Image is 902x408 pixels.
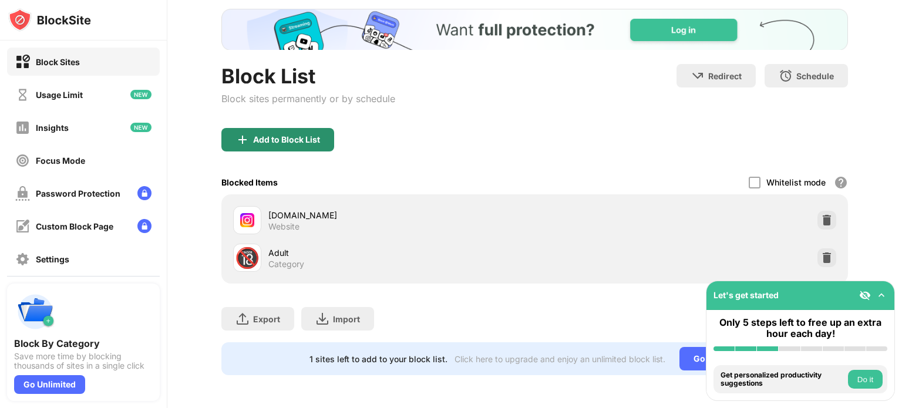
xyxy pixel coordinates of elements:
div: Custom Block Page [36,221,113,231]
img: time-usage-off.svg [15,87,30,102]
img: new-icon.svg [130,90,152,99]
img: block-on.svg [15,55,30,69]
img: eye-not-visible.svg [859,289,871,301]
div: Add to Block List [253,135,320,144]
div: Password Protection [36,188,120,198]
img: logo-blocksite.svg [8,8,91,32]
div: Import [333,314,360,324]
div: Save more time by blocking thousands of sites in a single click [14,352,153,370]
div: Schedule [796,71,834,81]
div: Get personalized productivity suggestions [721,371,845,388]
div: Website [268,221,299,232]
img: favicons [240,213,254,227]
img: new-icon.svg [130,123,152,132]
div: Let's get started [713,290,779,300]
div: Block List [221,64,395,88]
img: focus-off.svg [15,153,30,168]
div: Focus Mode [36,156,85,166]
div: 🔞 [235,246,260,270]
div: Export [253,314,280,324]
div: Block Sites [36,57,80,67]
div: Redirect [708,71,742,81]
img: push-categories.svg [14,291,56,333]
img: password-protection-off.svg [15,186,30,201]
div: Only 5 steps left to free up an extra hour each day! [713,317,887,339]
div: Block By Category [14,338,153,349]
div: Category [268,259,304,269]
img: lock-menu.svg [137,186,152,200]
img: omni-setup-toggle.svg [876,289,887,301]
div: Go Unlimited [679,347,760,370]
img: lock-menu.svg [137,219,152,233]
div: Whitelist mode [766,177,826,187]
iframe: Banner [221,9,848,50]
div: 1 sites left to add to your block list. [309,354,447,364]
div: Settings [36,254,69,264]
div: Insights [36,123,69,133]
button: Do it [848,370,883,389]
img: settings-off.svg [15,252,30,267]
div: Click here to upgrade and enjoy an unlimited block list. [455,354,665,364]
div: [DOMAIN_NAME] [268,209,534,221]
div: Block sites permanently or by schedule [221,93,395,104]
div: Go Unlimited [14,375,85,394]
div: Adult [268,247,534,259]
div: Blocked Items [221,177,278,187]
div: Usage Limit [36,90,83,100]
img: customize-block-page-off.svg [15,219,30,234]
img: insights-off.svg [15,120,30,135]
